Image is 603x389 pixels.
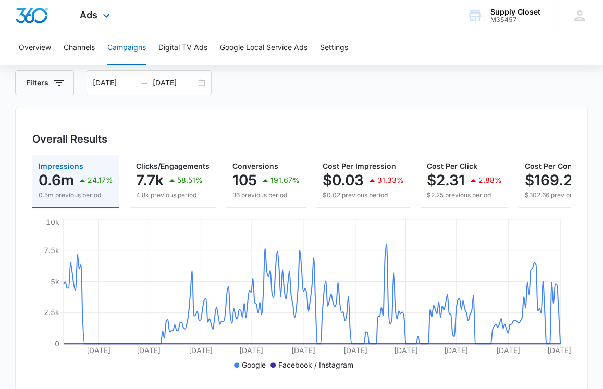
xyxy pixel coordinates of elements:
p: 7.7k [136,172,164,189]
tspan: [DATE] [393,346,417,355]
tspan: 2.5k [44,308,59,317]
span: Impressions [39,161,83,170]
span: swap-right [140,79,149,87]
p: 0.6m [39,172,74,189]
p: 4.8k previous period [136,191,210,200]
button: Digital TV Ads [158,31,207,65]
span: Cost Per Impression [323,161,396,170]
span: Cost Per Click [427,161,477,170]
p: $2.25 previous period [427,191,502,200]
tspan: [DATE] [444,346,468,355]
p: 31.33% [377,177,404,184]
p: 2.88% [478,177,502,184]
p: Facebook / Instagram [278,359,353,370]
p: 58.51% [177,177,203,184]
tspan: 7.5k [44,246,59,255]
h3: Overall Results [32,131,107,147]
p: $0.02 previous period [323,191,404,200]
tspan: [DATE] [547,346,571,355]
tspan: [DATE] [496,346,520,355]
p: 105 [232,172,257,189]
span: to [140,79,149,87]
input: End date [153,77,196,89]
span: Ads [80,9,97,20]
tspan: [DATE] [239,346,263,355]
tspan: [DATE] [291,346,315,355]
p: 24.17% [88,177,113,184]
button: Channels [64,31,95,65]
p: Google [241,359,265,370]
button: Google Local Service Ads [220,31,307,65]
tspan: 0 [55,339,59,348]
div: account name [490,8,540,16]
tspan: [DATE] [343,346,367,355]
p: 36 previous period [232,191,300,200]
button: Campaigns [107,31,146,65]
p: $0.03 [323,172,364,189]
tspan: [DATE] [189,346,213,355]
button: Overview [19,31,51,65]
input: Start date [93,77,136,89]
p: 0.5m previous period [39,191,113,200]
span: Clicks/Engagements [136,161,210,170]
button: Settings [320,31,348,65]
tspan: 10k [46,217,59,226]
span: Conversions [232,161,278,170]
tspan: [DATE] [87,346,110,355]
p: 191.67% [270,177,300,184]
button: Filters [15,70,74,95]
tspan: [DATE] [137,346,161,355]
tspan: 5k [51,277,59,285]
span: Cost Per Conversion [525,161,599,170]
p: $2.31 [427,172,465,189]
p: $169.22 [525,172,581,189]
div: account id [490,16,540,23]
